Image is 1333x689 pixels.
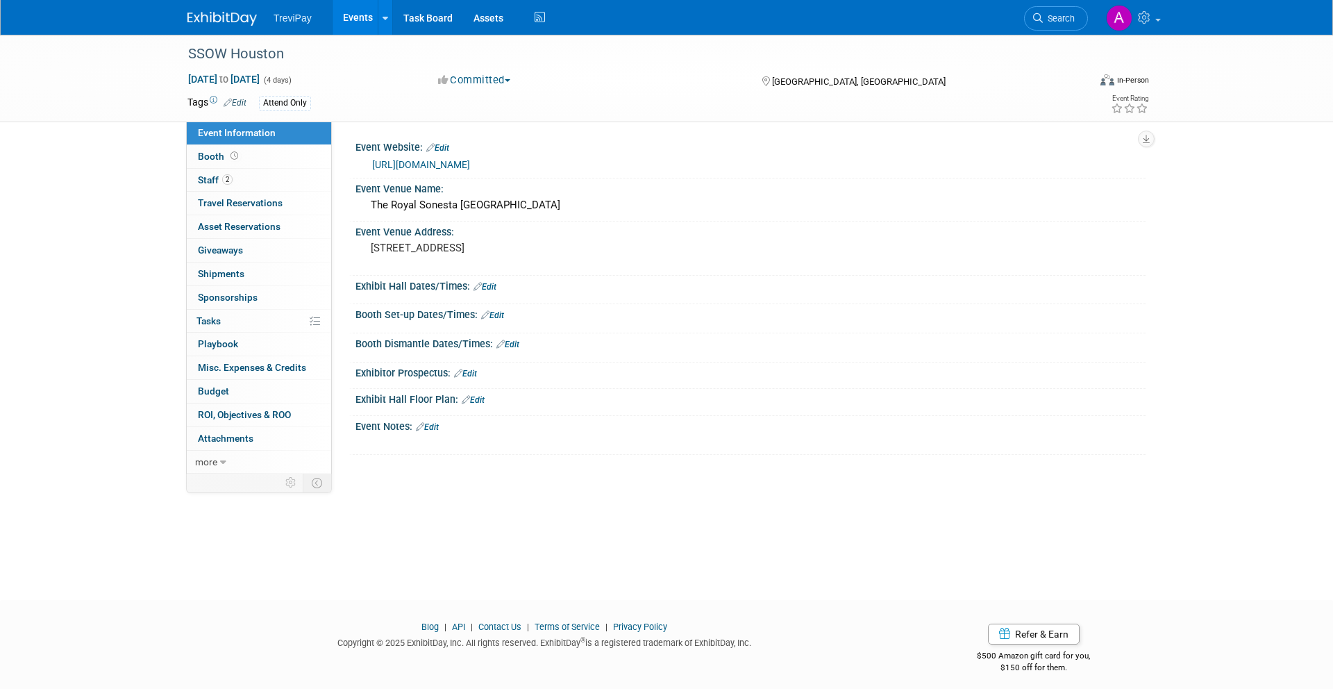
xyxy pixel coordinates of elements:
[433,73,516,88] button: Committed
[1024,6,1088,31] a: Search
[355,179,1146,196] div: Event Venue Name:
[496,340,519,349] a: Edit
[195,456,217,467] span: more
[454,369,477,379] a: Edit
[355,304,1146,322] div: Booth Set-up Dates/Times:
[421,622,439,632] a: Blog
[426,143,449,153] a: Edit
[198,292,258,303] span: Sponsorships
[198,385,229,397] span: Budget
[441,622,450,632] span: |
[1116,75,1149,85] div: In-Person
[187,633,901,649] div: Copyright © 2025 ExhibitDay, Inc. All rights reserved. ExhibitDay is a registered trademark of Ex...
[355,389,1146,407] div: Exhibit Hall Floor Plan:
[922,662,1146,674] div: $150 off for them.
[467,622,476,632] span: |
[196,315,221,326] span: Tasks
[372,159,470,170] a: [URL][DOMAIN_NAME]
[613,622,667,632] a: Privacy Policy
[772,76,946,87] span: [GEOGRAPHIC_DATA], [GEOGRAPHIC_DATA]
[198,433,253,444] span: Attachments
[303,474,332,492] td: Toggle Event Tabs
[198,338,238,349] span: Playbook
[187,310,331,333] a: Tasks
[187,145,331,168] a: Booth
[198,268,244,279] span: Shipments
[452,622,465,632] a: API
[187,404,331,426] a: ROI, Objectives & ROO
[1006,72,1149,93] div: Event Format
[198,409,291,420] span: ROI, Objectives & ROO
[355,222,1146,239] div: Event Venue Address:
[187,73,260,85] span: [DATE] [DATE]
[198,127,276,138] span: Event Information
[355,416,1146,434] div: Event Notes:
[922,641,1146,673] div: $500 Amazon gift card for you,
[279,474,303,492] td: Personalize Event Tab Strip
[187,122,331,144] a: Event Information
[1043,13,1075,24] span: Search
[187,239,331,262] a: Giveaways
[198,244,243,256] span: Giveaways
[355,276,1146,294] div: Exhibit Hall Dates/Times:
[1111,95,1148,102] div: Event Rating
[371,242,669,254] pre: [STREET_ADDRESS]
[523,622,533,632] span: |
[187,427,331,450] a: Attachments
[602,622,611,632] span: |
[183,42,1067,67] div: SSOW Houston
[187,12,257,26] img: ExhibitDay
[198,151,241,162] span: Booth
[988,624,1080,645] a: Refer & Earn
[473,282,496,292] a: Edit
[187,451,331,474] a: more
[187,95,246,111] td: Tags
[198,174,233,185] span: Staff
[228,151,241,161] span: Booth not reserved yet
[187,356,331,379] a: Misc. Expenses & Credits
[187,263,331,285] a: Shipments
[355,333,1146,351] div: Booth Dismantle Dates/Times:
[366,194,1135,216] div: The Royal Sonesta [GEOGRAPHIC_DATA]
[198,197,283,208] span: Travel Reservations
[535,622,600,632] a: Terms of Service
[274,13,312,24] span: TreviPay
[217,74,230,85] span: to
[416,422,439,432] a: Edit
[187,333,331,356] a: Playbook
[187,215,331,238] a: Asset Reservations
[187,169,331,192] a: Staff2
[259,96,311,110] div: Attend Only
[1100,74,1114,85] img: Format-Inperson.png
[198,362,306,373] span: Misc. Expenses & Credits
[187,380,331,403] a: Budget
[580,636,585,644] sup: ®
[187,286,331,309] a: Sponsorships
[481,310,504,320] a: Edit
[198,221,280,232] span: Asset Reservations
[478,622,521,632] a: Contact Us
[222,174,233,185] span: 2
[462,395,485,405] a: Edit
[262,76,292,85] span: (4 days)
[1106,5,1132,31] img: Andy Duong
[224,98,246,108] a: Edit
[187,192,331,215] a: Travel Reservations
[355,363,1146,381] div: Exhibitor Prospectus:
[355,137,1146,155] div: Event Website:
